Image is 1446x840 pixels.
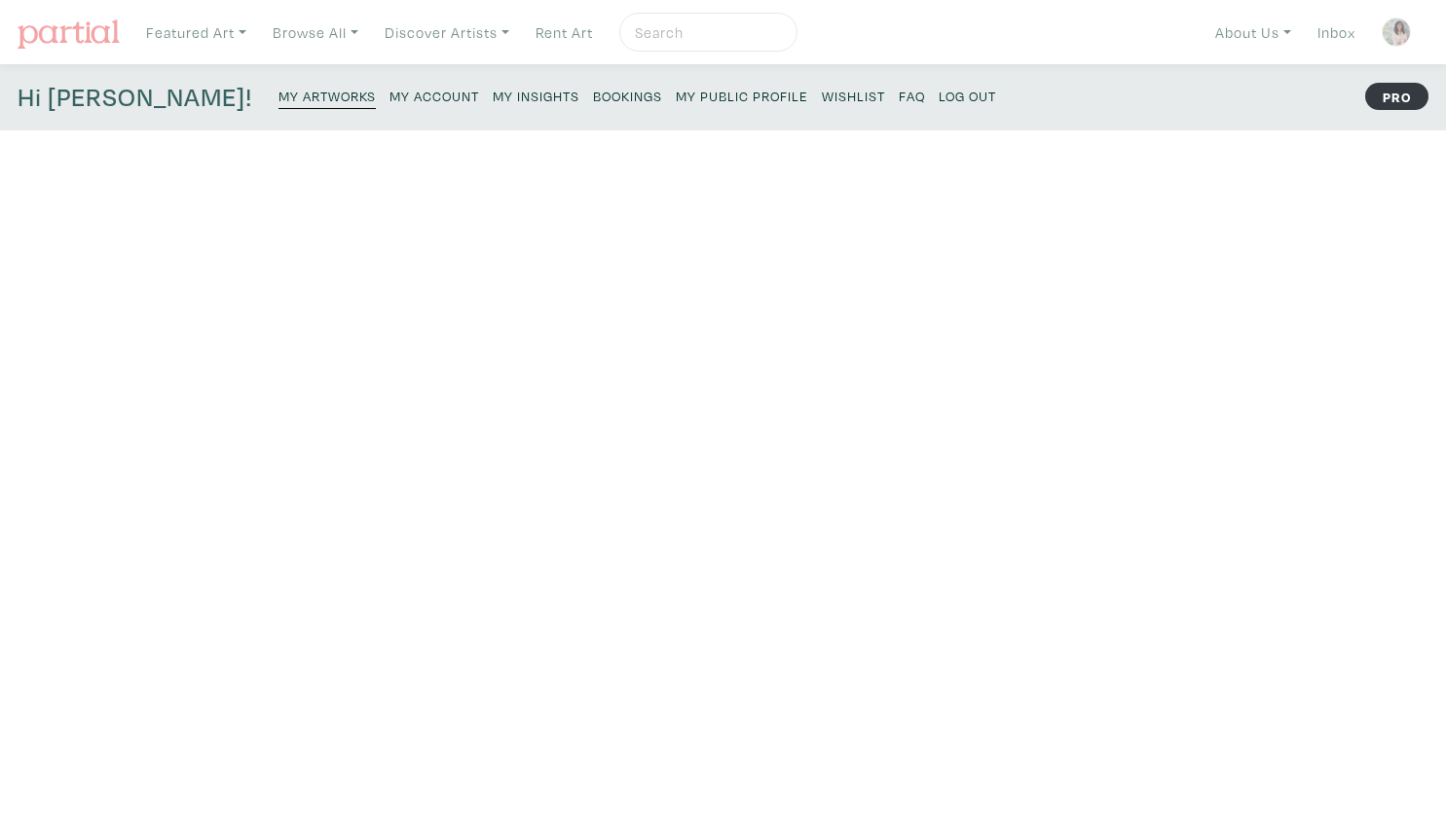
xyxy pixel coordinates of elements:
small: My Public Profile [676,87,808,105]
small: My Artworks [278,87,376,105]
a: Inbox [1309,13,1364,53]
small: My Insights [493,87,579,105]
strong: PRO [1365,83,1428,110]
a: My Account [389,82,479,108]
a: My Public Profile [676,82,808,108]
h4: Hi [PERSON_NAME]! [18,82,252,113]
a: Featured Art [137,13,255,53]
a: Bookings [593,82,662,108]
a: Discover Artists [376,13,518,53]
small: My Account [389,87,479,105]
a: Browse All [264,13,367,53]
a: Wishlist [822,82,885,108]
a: My Artworks [278,82,376,109]
a: FAQ [899,82,925,108]
a: Log Out [939,82,996,108]
small: Wishlist [822,87,885,105]
img: phpThumb.php [1382,18,1411,47]
a: About Us [1206,13,1300,53]
a: My Insights [493,82,579,108]
small: Log Out [939,87,996,105]
small: Bookings [593,87,662,105]
a: Rent Art [527,13,602,53]
input: Search [633,20,779,45]
small: FAQ [899,87,925,105]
